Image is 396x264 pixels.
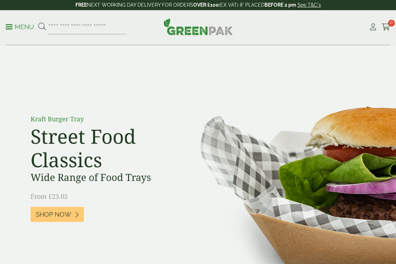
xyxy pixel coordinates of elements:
[31,171,188,183] h3: Wide Range of Food Trays
[388,20,395,27] span: 0
[6,23,34,31] p: Menu
[382,22,390,32] a: 0
[369,23,377,31] i: My Account
[264,2,296,8] strong: BEFORE 2 pm
[31,114,188,124] p: Kraft Burger Tray
[31,124,188,171] h2: Street Food Classics
[6,23,34,30] a: Menu
[31,207,84,222] a: Shop Now
[75,2,87,8] strong: FREE
[193,2,219,8] strong: OVER £100
[163,18,233,35] img: GreenPak Supplies
[36,211,71,218] span: Shop Now
[31,192,68,201] span: From £23.05
[297,2,321,8] a: See T&C's
[382,23,390,31] i: Cart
